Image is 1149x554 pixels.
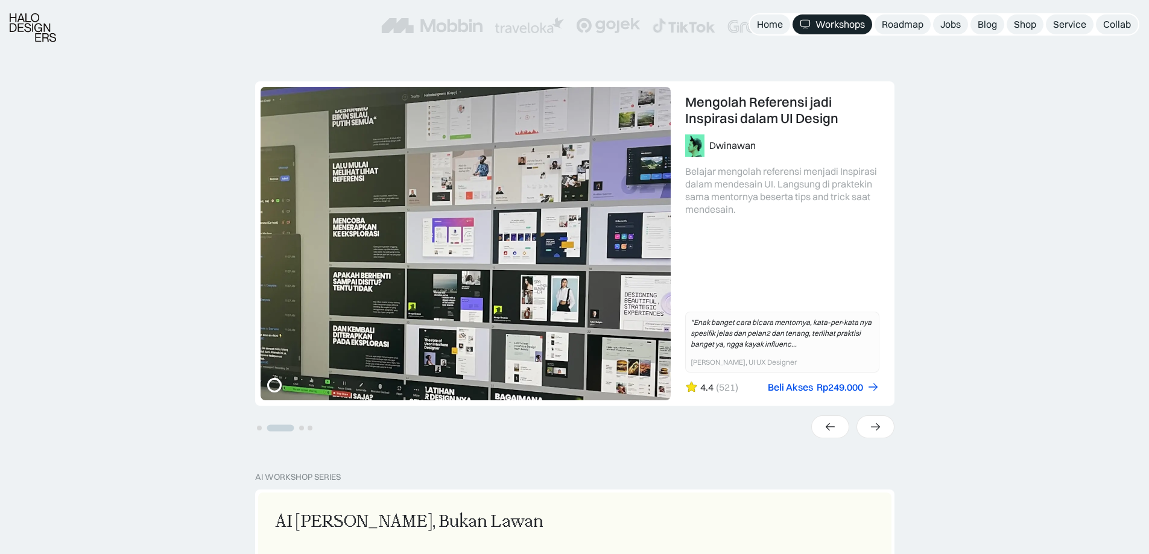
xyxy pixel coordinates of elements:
[257,426,262,430] button: Go to slide 1
[750,14,790,34] a: Home
[817,381,863,394] div: Rp249.000
[255,81,894,406] div: 2 of 4
[970,14,1004,34] a: Blog
[255,422,314,432] ul: Select a slide to show
[700,381,714,394] div: 4.4
[815,18,865,31] div: Workshops
[1096,14,1138,34] a: Collab
[757,18,783,31] div: Home
[275,509,543,535] div: AI [PERSON_NAME], Bukan Lawan
[1053,18,1086,31] div: Service
[768,381,879,394] a: Beli AksesRp249.000
[716,381,738,394] div: (521)
[793,14,872,34] a: Workshops
[933,14,968,34] a: Jobs
[1046,14,1094,34] a: Service
[882,18,923,31] div: Roadmap
[1103,18,1131,31] div: Collab
[940,18,961,31] div: Jobs
[1007,14,1043,34] a: Shop
[308,426,312,430] button: Go to slide 4
[255,472,341,482] div: AI Workshop Series
[1014,18,1036,31] div: Shop
[978,18,997,31] div: Blog
[299,426,304,430] button: Go to slide 3
[768,381,813,394] div: Beli Akses
[875,14,931,34] a: Roadmap
[267,425,294,432] button: Go to slide 2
